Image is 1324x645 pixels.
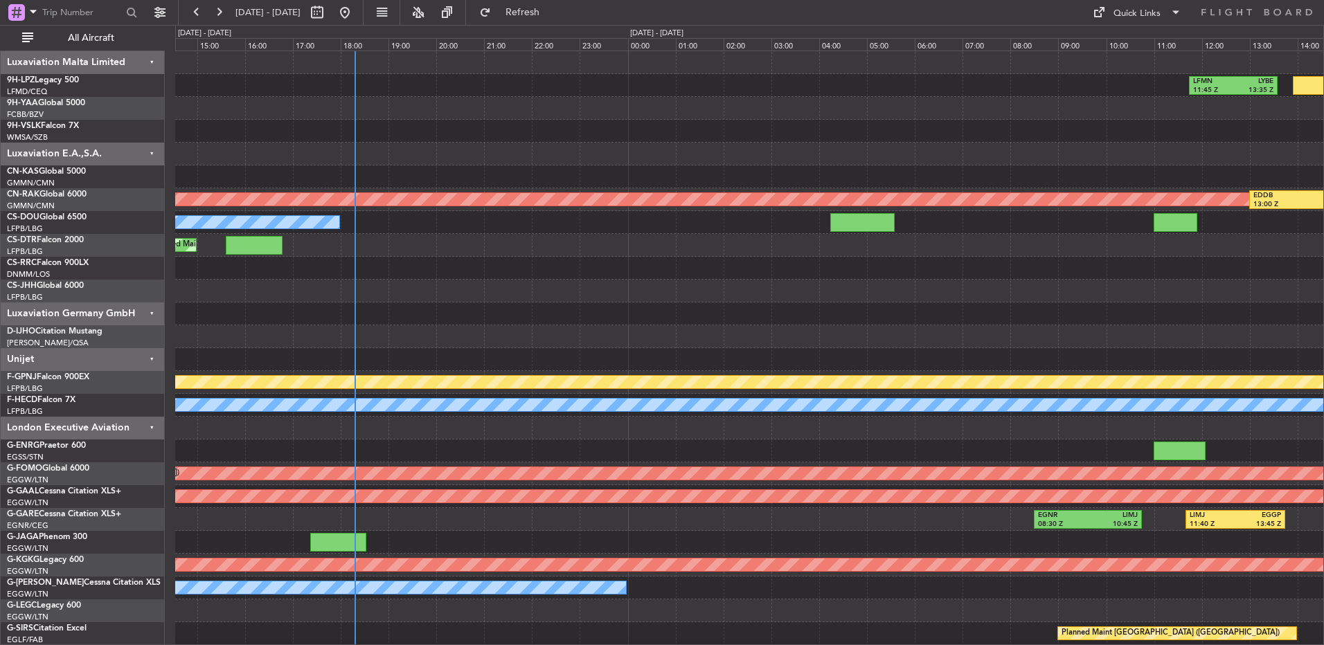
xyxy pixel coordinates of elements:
a: F-GPNJFalcon 900EX [7,373,89,381]
a: EGLF/FAB [7,635,43,645]
div: 01:00 [676,38,724,51]
a: F-HECDFalcon 7X [7,396,75,404]
a: D-IJHOCitation Mustang [7,327,102,336]
div: LFMN [1193,77,1233,87]
a: LFPB/LBG [7,224,43,234]
a: LFPB/LBG [7,292,43,302]
span: G-LEGC [7,601,37,610]
div: Quick Links [1113,7,1161,21]
a: G-GAALCessna Citation XLS+ [7,487,121,496]
div: 11:00 [1154,38,1202,51]
span: G-FOMO [7,464,42,473]
div: 16:00 [245,38,293,51]
input: Trip Number [42,2,122,23]
span: Refresh [494,8,552,17]
div: 13:35 Z [1233,86,1273,96]
div: 08:30 Z [1038,520,1088,529]
a: G-FOMOGlobal 6000 [7,464,89,473]
a: EGGW/LTN [7,566,48,576]
div: 09:00 [1058,38,1106,51]
a: G-[PERSON_NAME]Cessna Citation XLS [7,579,161,587]
span: 9H-LPZ [7,76,35,84]
a: G-LEGCLegacy 600 [7,601,81,610]
button: Quick Links [1086,1,1188,24]
button: All Aircraft [15,27,150,49]
a: G-SIRSCitation Excel [7,624,87,633]
span: G-KGKG [7,556,39,564]
a: G-ENRGPraetor 600 [7,442,86,450]
div: 12:00 [1202,38,1250,51]
a: EGGW/LTN [7,498,48,508]
div: 20:00 [436,38,484,51]
a: GMMN/CMN [7,178,55,188]
a: EGSS/STN [7,452,44,462]
div: 22:00 [532,38,580,51]
a: LFPB/LBG [7,406,43,417]
a: LFPB/LBG [7,246,43,257]
div: 11:40 Z [1190,520,1235,529]
div: 13:00 [1250,38,1298,51]
span: 9H-YAA [7,99,38,107]
div: 02:00 [724,38,771,51]
a: CN-KASGlobal 5000 [7,167,86,176]
div: 06:00 [915,38,963,51]
span: F-HECD [7,396,37,404]
span: CS-RRC [7,259,37,267]
a: FCBB/BZV [7,109,44,120]
a: LFPB/LBG [7,383,43,394]
span: G-[PERSON_NAME] [7,579,84,587]
div: [DATE] - [DATE] [630,28,683,39]
a: CS-RRCFalcon 900LX [7,259,89,267]
div: 17:00 [293,38,341,51]
a: G-KGKGLegacy 600 [7,556,84,564]
span: G-SIRS [7,624,33,633]
span: CS-DTR [7,236,37,244]
a: CS-DOUGlobal 6500 [7,213,87,221]
div: 21:00 [484,38,532,51]
a: 9H-LPZLegacy 500 [7,76,79,84]
a: CS-JHHGlobal 6000 [7,282,84,290]
div: 03:00 [771,38,819,51]
div: [DATE] - [DATE] [178,28,231,39]
div: LIMJ [1088,511,1138,520]
span: CS-JHH [7,282,37,290]
div: 13:45 Z [1235,520,1281,529]
span: D-IJHO [7,327,35,336]
span: G-GARE [7,510,39,518]
span: F-GPNJ [7,373,37,381]
div: 15:00 [197,38,245,51]
div: 18:00 [341,38,388,51]
a: [PERSON_NAME]/QSA [7,338,89,348]
a: WMSA/SZB [7,132,48,143]
div: 00:00 [628,38,676,51]
a: G-GARECessna Citation XLS+ [7,510,121,518]
span: 9H-VSLK [7,122,41,130]
a: EGGW/LTN [7,475,48,485]
span: CN-KAS [7,167,39,176]
div: Planned Maint [GEOGRAPHIC_DATA] ([GEOGRAPHIC_DATA]) [1062,623,1280,644]
a: EGNR/CEG [7,520,48,531]
span: G-GAAL [7,487,39,496]
a: LFMD/CEQ [7,87,47,97]
div: 19:00 [388,38,436,51]
span: G-ENRG [7,442,39,450]
a: CN-RAKGlobal 6000 [7,190,87,199]
div: EGNR [1038,511,1088,520]
div: 08:00 [1010,38,1058,51]
div: 10:45 Z [1088,520,1138,529]
a: CS-DTRFalcon 2000 [7,236,84,244]
button: Refresh [473,1,556,24]
a: 9H-VSLKFalcon 7X [7,122,79,130]
span: CS-DOU [7,213,39,221]
a: GMMN/CMN [7,201,55,211]
div: LYBE [1233,77,1273,87]
span: All Aircraft [36,33,146,43]
div: 11:45 Z [1193,86,1233,96]
div: 04:00 [819,38,867,51]
a: EGGW/LTN [7,543,48,554]
a: 9H-YAAGlobal 5000 [7,99,85,107]
div: 07:00 [963,38,1010,51]
a: EGGW/LTN [7,612,48,622]
span: CN-RAK [7,190,39,199]
a: DNMM/LOS [7,269,50,280]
